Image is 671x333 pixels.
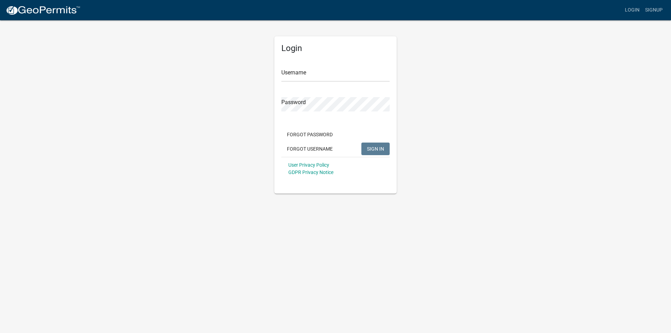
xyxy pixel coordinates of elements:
h5: Login [281,43,390,53]
button: Forgot Password [281,128,338,141]
a: Signup [642,3,665,17]
button: Forgot Username [281,143,338,155]
a: GDPR Privacy Notice [288,169,333,175]
a: User Privacy Policy [288,162,329,168]
button: SIGN IN [361,143,390,155]
span: SIGN IN [367,146,384,151]
a: Login [622,3,642,17]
